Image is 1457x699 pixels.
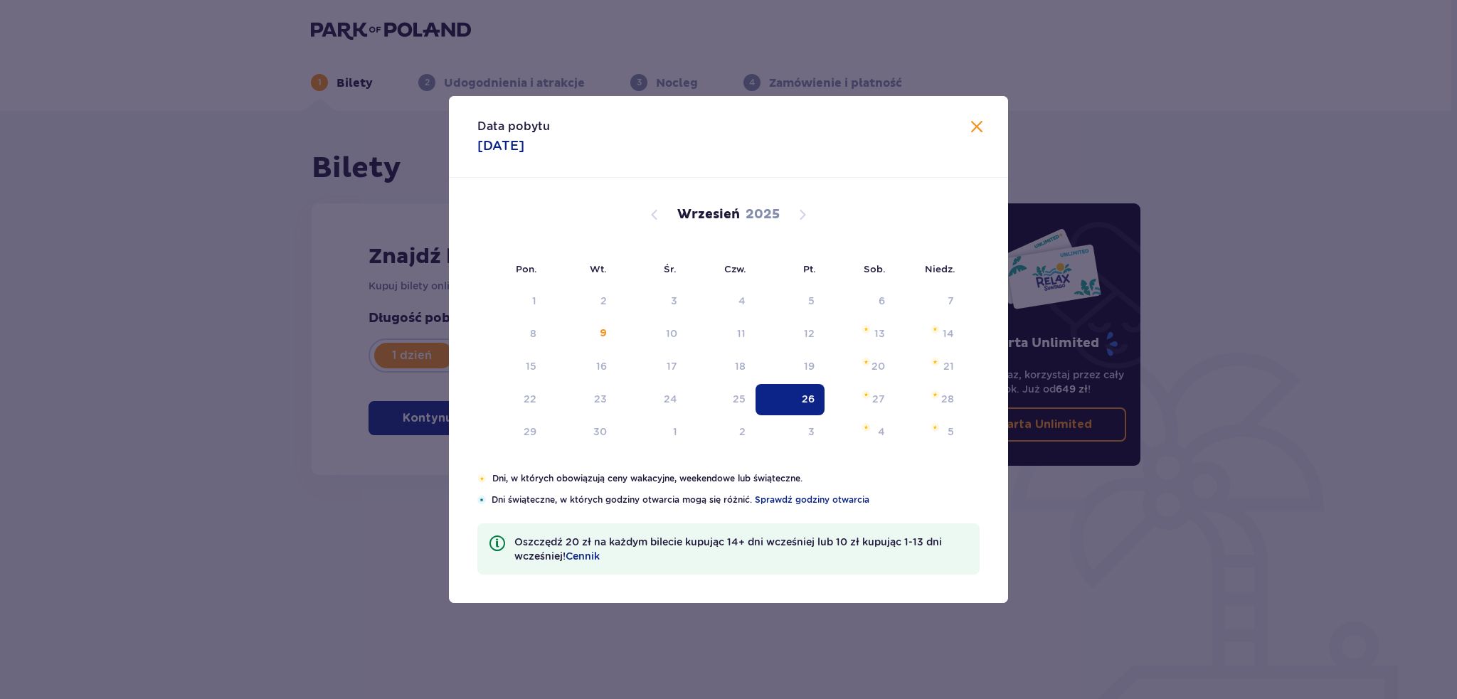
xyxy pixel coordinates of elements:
[825,286,895,317] td: Not available. sobota, 6 września 2025
[600,294,607,308] div: 2
[593,425,607,439] div: 30
[895,417,964,448] td: niedziela, 5 października 2025
[687,319,756,350] td: czwartek, 11 września 2025
[808,294,815,308] div: 5
[864,263,886,274] small: Sob.
[477,384,546,415] td: poniedziałek, 22 września 2025
[756,417,825,448] td: piątek, 3 października 2025
[802,392,815,406] div: 26
[449,178,1008,472] div: Calendar
[825,351,895,383] td: sobota, 20 września 2025
[546,351,617,383] td: wtorek, 16 września 2025
[673,425,677,439] div: 1
[546,319,617,350] td: wtorek, 9 września 2025
[617,384,687,415] td: środa, 24 września 2025
[477,319,546,350] td: Not available. poniedziałek, 8 września 2025
[617,351,687,383] td: środa, 17 września 2025
[724,263,746,274] small: Czw.
[825,319,895,350] td: sobota, 13 września 2025
[738,294,746,308] div: 4
[524,425,536,439] div: 29
[871,359,885,373] div: 20
[687,351,756,383] td: czwartek, 18 września 2025
[756,286,825,317] td: Not available. piątek, 5 września 2025
[596,359,607,373] div: 16
[737,326,746,341] div: 11
[477,417,546,448] td: poniedziałek, 29 września 2025
[895,384,964,415] td: niedziela, 28 września 2025
[808,425,815,439] div: 3
[895,286,964,317] td: Not available. niedziela, 7 września 2025
[677,206,740,223] p: Wrzesień
[687,286,756,317] td: Not available. czwartek, 4 września 2025
[756,351,825,383] td: piątek, 19 września 2025
[878,425,885,439] div: 4
[746,206,780,223] p: 2025
[895,319,964,350] td: niedziela, 14 września 2025
[477,351,546,383] td: poniedziałek, 15 września 2025
[925,263,955,274] small: Niedz.
[872,392,885,406] div: 27
[492,472,980,485] p: Dni, w których obowiązują ceny wakacyjne, weekendowe lub świąteczne.
[546,417,617,448] td: wtorek, 30 września 2025
[671,294,677,308] div: 3
[804,326,815,341] div: 12
[546,286,617,317] td: Not available. wtorek, 2 września 2025
[733,392,746,406] div: 25
[667,359,677,373] div: 17
[879,294,885,308] div: 6
[825,384,895,415] td: sobota, 27 września 2025
[617,319,687,350] td: środa, 10 września 2025
[532,294,536,308] div: 1
[874,326,885,341] div: 13
[664,263,677,274] small: Śr.
[739,425,746,439] div: 2
[546,384,617,415] td: wtorek, 23 września 2025
[594,392,607,406] div: 23
[524,392,536,406] div: 22
[895,351,964,383] td: niedziela, 21 września 2025
[590,263,607,274] small: Wt.
[600,326,607,341] div: 9
[666,326,677,341] div: 10
[477,286,546,317] td: Not available. poniedziałek, 1 września 2025
[664,392,677,406] div: 24
[687,417,756,448] td: czwartek, 2 października 2025
[617,417,687,448] td: środa, 1 października 2025
[516,263,537,274] small: Pon.
[804,359,815,373] div: 19
[756,319,825,350] td: piątek, 12 września 2025
[803,263,816,274] small: Pt.
[526,359,536,373] div: 15
[530,326,536,341] div: 8
[735,359,746,373] div: 18
[825,417,895,448] td: sobota, 4 października 2025
[687,384,756,415] td: czwartek, 25 września 2025
[756,384,825,415] td: Selected. piątek, 26 września 2025
[617,286,687,317] td: Not available. środa, 3 września 2025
